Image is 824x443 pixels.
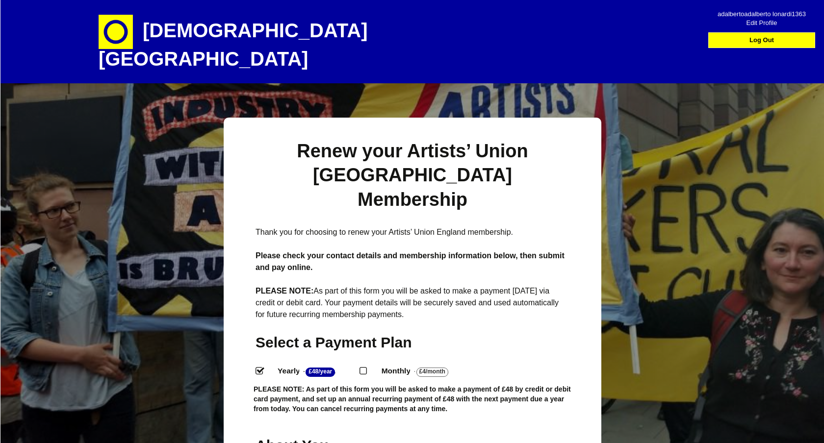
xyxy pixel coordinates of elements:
h1: Renew your Artists’ Union [GEOGRAPHIC_DATA] Membership [256,139,569,212]
label: Monthly - . [373,364,473,378]
strong: £4/Month [416,368,448,377]
label: Yearly - . [269,364,360,378]
strong: PLEASE NOTE: [256,287,313,295]
p: Thank you for choosing to renew your Artists’ Union England membership. [256,226,569,238]
span: Select a Payment Plan [256,334,412,350]
strong: £48/Year [306,368,335,377]
img: circle-e1448293145835.png [99,15,133,49]
span: adalbertoadalberto lonardi1363 [718,6,806,15]
a: Log Out [711,33,813,48]
strong: Please check your contact details and membership information below, then submit and pay online. [256,251,565,271]
p: As part of this form you will be asked to make a payment [DATE] via credit or debit card. Your pa... [256,285,569,320]
span: Edit Profile [718,15,806,24]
